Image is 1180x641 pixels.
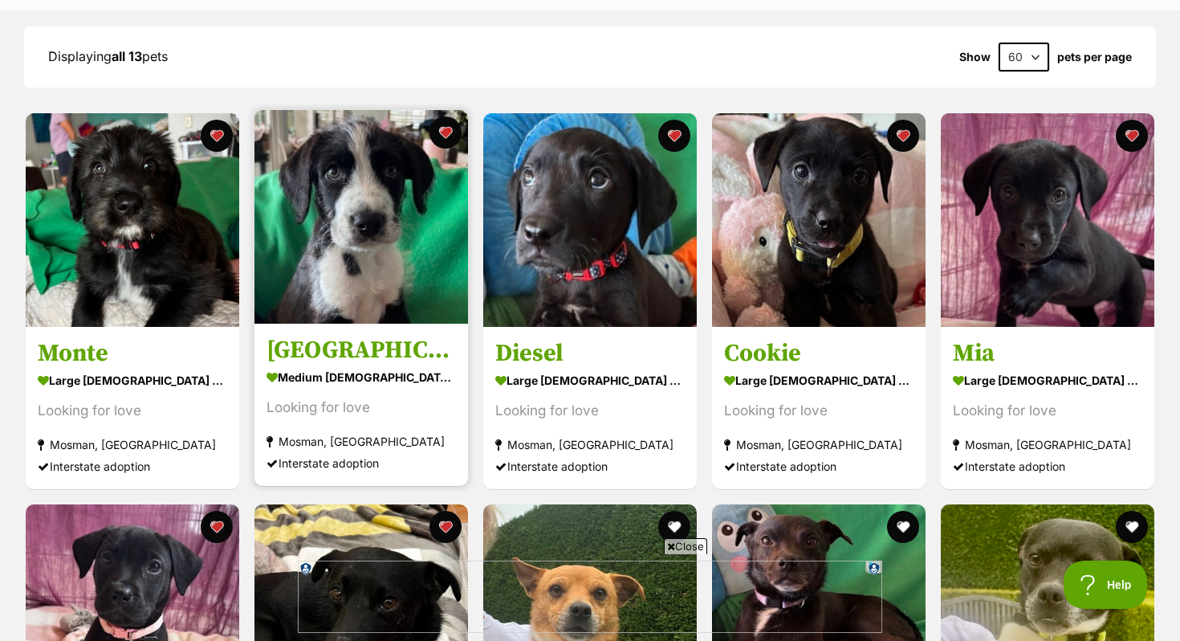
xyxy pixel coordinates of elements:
[1064,561,1148,609] iframe: Help Scout Beacon - Open
[887,511,919,543] button: favourite
[201,511,233,543] button: favourite
[254,110,468,324] img: Boston
[429,116,462,149] button: favourite
[38,338,227,369] h3: Monte
[267,365,456,389] div: medium [DEMOGRAPHIC_DATA] Dog
[38,434,227,455] div: Mosman, [GEOGRAPHIC_DATA]
[495,369,685,392] div: large [DEMOGRAPHIC_DATA] Dog
[712,113,926,327] img: Cookie
[267,397,456,418] div: Looking for love
[887,120,919,152] button: favourite
[953,400,1142,422] div: Looking for love
[953,434,1142,455] div: Mosman, [GEOGRAPHIC_DATA]
[712,326,926,489] a: Cookie large [DEMOGRAPHIC_DATA] Dog Looking for love Mosman, [GEOGRAPHIC_DATA] Interstate adoptio...
[112,48,142,64] strong: all 13
[267,452,456,474] div: Interstate adoption
[724,369,913,392] div: large [DEMOGRAPHIC_DATA] Dog
[483,113,697,327] img: Diesel
[941,113,1154,327] img: Mia
[429,511,462,543] button: favourite
[664,538,707,554] span: Close
[38,400,227,422] div: Looking for love
[658,511,690,543] button: favourite
[1116,511,1148,543] button: favourite
[48,48,168,64] span: Displaying pets
[26,326,239,489] a: Monte large [DEMOGRAPHIC_DATA] Dog Looking for love Mosman, [GEOGRAPHIC_DATA] Interstate adoption...
[658,120,690,152] button: favourite
[267,431,456,452] div: Mosman, [GEOGRAPHIC_DATA]
[495,400,685,422] div: Looking for love
[959,51,991,63] span: Show
[953,369,1142,392] div: large [DEMOGRAPHIC_DATA] Dog
[38,369,227,392] div: large [DEMOGRAPHIC_DATA] Dog
[38,455,227,477] div: Interstate adoption
[495,455,685,477] div: Interstate adoption
[254,323,468,486] a: [GEOGRAPHIC_DATA] medium [DEMOGRAPHIC_DATA] Dog Looking for love Mosman, [GEOGRAPHIC_DATA] Inters...
[495,338,685,369] h3: Diesel
[201,120,233,152] button: favourite
[724,400,913,422] div: Looking for love
[495,434,685,455] div: Mosman, [GEOGRAPHIC_DATA]
[483,326,697,489] a: Diesel large [DEMOGRAPHIC_DATA] Dog Looking for love Mosman, [GEOGRAPHIC_DATA] Interstate adoptio...
[953,338,1142,369] h3: Mia
[26,113,239,327] img: Monte
[267,335,456,365] h3: [GEOGRAPHIC_DATA]
[298,561,882,633] iframe: Advertisement
[941,326,1154,489] a: Mia large [DEMOGRAPHIC_DATA] Dog Looking for love Mosman, [GEOGRAPHIC_DATA] Interstate adoption f...
[724,338,913,369] h3: Cookie
[724,455,913,477] div: Interstate adoption
[953,455,1142,477] div: Interstate adoption
[724,434,913,455] div: Mosman, [GEOGRAPHIC_DATA]
[1116,120,1148,152] button: favourite
[1057,51,1132,63] label: pets per page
